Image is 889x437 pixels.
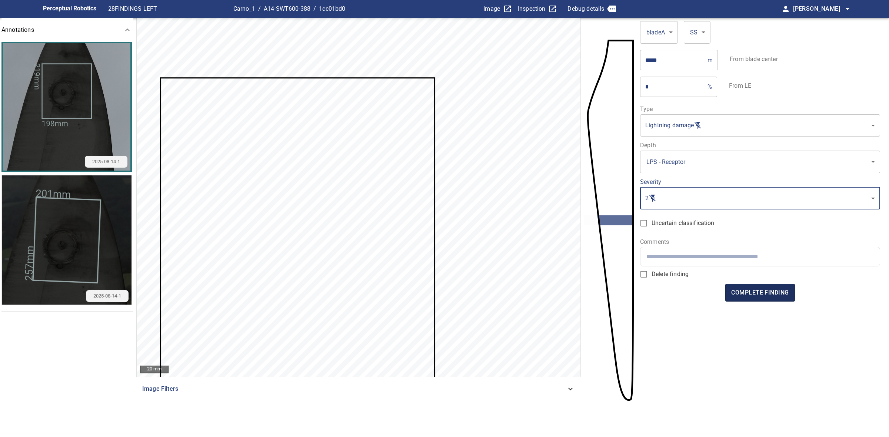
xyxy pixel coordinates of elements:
[233,4,255,13] p: Carno_1
[483,4,500,13] p: Image
[640,187,880,209] div: 2
[645,194,868,203] div: Does not match with suggested severity of 1
[258,4,261,13] span: /
[730,56,778,62] label: From blade center
[645,28,666,37] div: bladeA
[319,5,345,12] a: 1cc01bd0
[640,239,880,245] label: Comments
[108,4,233,13] p: 28 FINDINGS LEFT
[567,4,604,13] p: Debug details
[707,57,713,64] p: m
[518,4,557,13] a: Inspection
[518,4,546,13] p: Inspection
[793,4,852,14] span: [PERSON_NAME]
[2,175,131,305] img: Cropped image of finding key Carno_1/A14-SWT600-388/1cc01bd0-7e9e-11f0-84fa-7f6b52d3c47b. Inspect...
[640,179,880,185] label: Severity
[88,158,124,165] span: 2025-08-14-1
[640,114,880,137] div: Lightning damage
[781,4,790,13] span: person
[89,293,126,300] span: 2025-08-14-1
[725,284,795,302] button: complete finding
[652,270,689,279] span: Delete finding
[636,215,874,231] label: Select this if you're unsure about the classification and it may need further review, reinspectio...
[640,150,880,173] div: LPS - Receptor
[3,43,130,171] button: 2025-08-14-1
[640,21,678,44] div: bladeA
[142,384,566,393] span: Image Filters
[843,4,852,13] span: arrow_drop_down
[640,142,880,148] label: Depth
[136,380,581,398] div: Image Filters
[790,1,852,16] button: [PERSON_NAME]
[2,175,131,305] button: 2025-08-14-1
[645,157,868,167] div: LPS - Receptor
[684,21,710,44] div: SS
[640,106,880,112] label: Type
[1,18,135,42] div: Annotations
[645,121,868,130] div: Does not match with suggested type of crack_trans
[707,83,712,90] p: %
[652,219,715,228] span: Uncertain classification
[483,4,512,13] a: Image
[729,83,751,89] label: From LE
[3,43,130,171] img: Cropped image of finding key Carno_1/A14-SWT600-388/1cc01bd0-7e9e-11f0-84fa-7f6b52d3c47b. Inspect...
[1,26,34,34] p: Annotations
[731,288,789,298] span: complete finding
[264,5,310,12] a: A14-SWT600-388
[313,4,316,13] span: /
[689,28,699,37] div: SS
[43,3,96,15] figcaption: Perceptual Robotics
